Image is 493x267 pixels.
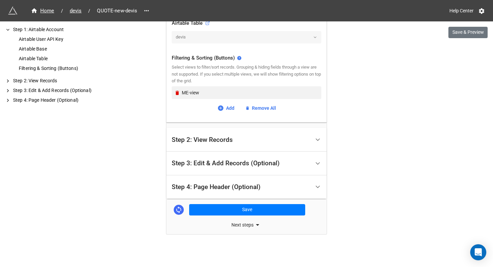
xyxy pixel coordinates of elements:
a: Sync Base Structure [174,205,184,215]
div: Next steps [166,221,327,229]
span: QUOTE-new-devis [93,7,141,15]
a: Remove [174,90,182,96]
nav: breadcrumb [27,7,141,15]
div: Step 2: View Records [166,128,327,152]
div: Select views to filter/sort records. Grouping & hiding fields through a view are not supported. I... [172,64,321,84]
button: Save [189,204,305,215]
div: Filtering & Sorting (Buttons) [17,65,107,72]
div: Airtable Base [17,46,107,53]
div: Step 4: Page Header (Optional) [166,175,327,199]
div: Filtering & Sorting (Buttons) [172,54,321,62]
div: Step 3: Edit & Add Records (Optional) [12,87,107,94]
div: Step 2: View Records [12,77,107,84]
a: Home [27,7,58,15]
li: / [61,7,63,14]
a: Add [217,104,234,112]
div: Step 3: Edit & Add Records (Optional) [172,160,280,167]
img: miniextensions-icon.73ae0678.png [8,6,17,15]
div: Step 4: Page Header (Optional) [172,184,261,190]
a: devis [66,7,86,15]
div: Step 2: View Records [172,137,233,143]
li: / [88,7,90,14]
div: Airtable Table [172,19,210,27]
div: Step 4: Page Header (Optional) [12,97,107,104]
button: Save & Preview [448,27,488,38]
div: Airtable User API Key [17,36,107,43]
div: ME-view [182,89,319,96]
a: Remove All [245,104,276,112]
a: Help Center [445,5,478,17]
div: Airtable Table [17,55,107,62]
div: Open Intercom Messenger [470,244,486,260]
div: Step 3: Edit & Add Records (Optional) [166,152,327,175]
div: Step 1: Airtable Account [12,26,107,33]
div: Home [31,7,54,15]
